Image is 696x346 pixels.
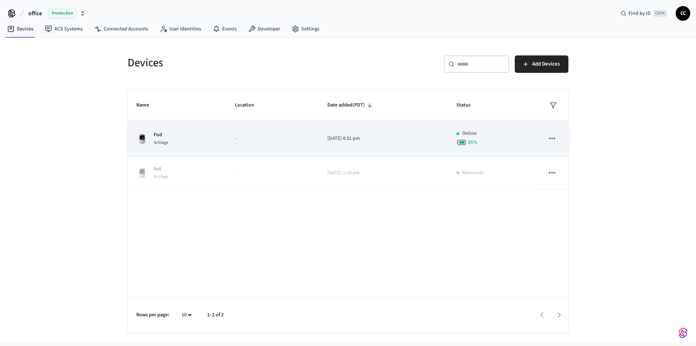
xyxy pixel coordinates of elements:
span: 95 % [468,139,477,146]
span: Location [235,100,264,111]
span: Production [48,9,77,18]
div: 10 [178,310,195,320]
p: 1–2 of 2 [207,311,224,319]
span: Date added(PDT) [327,100,374,111]
p: Rows per page: [136,311,169,319]
p: [DATE] 4:31 pm [327,135,439,142]
span: Add Devices [532,59,560,69]
span: Schlage [154,139,168,146]
p: Removed [462,169,483,177]
a: Settings [286,22,325,36]
span: Find by ID [629,10,651,17]
a: Devices [1,22,39,36]
a: Events [207,22,243,36]
a: ACS Systems [39,22,88,36]
button: Add Devices [515,55,568,73]
span: Status [456,100,480,111]
p: fod [154,165,168,173]
h5: Devices [128,55,344,70]
p: - [235,169,310,177]
span: Ctrl K [653,10,667,17]
p: - [235,135,310,142]
span: office [28,9,42,18]
span: Schlage [154,174,168,180]
a: Connected Accounts [88,22,154,36]
span: Name [136,100,158,111]
table: sticky table [128,90,568,189]
p: Fod [154,131,168,139]
p: Online [462,130,477,137]
div: Find by IDCtrl K [615,7,673,20]
img: Schlage Sense Smart Deadbolt with Camelot Trim, Front [136,133,148,145]
img: SeamLogoGradient.69752ec5.svg [679,327,687,339]
a: Developer [243,22,286,36]
p: [DATE] 2:10 pm [327,169,439,177]
a: User Identities [154,22,207,36]
button: CC [676,6,690,21]
span: CC [676,7,689,20]
img: Schlage Sense Smart Deadbolt with Camelot Trim, Front [136,167,148,179]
